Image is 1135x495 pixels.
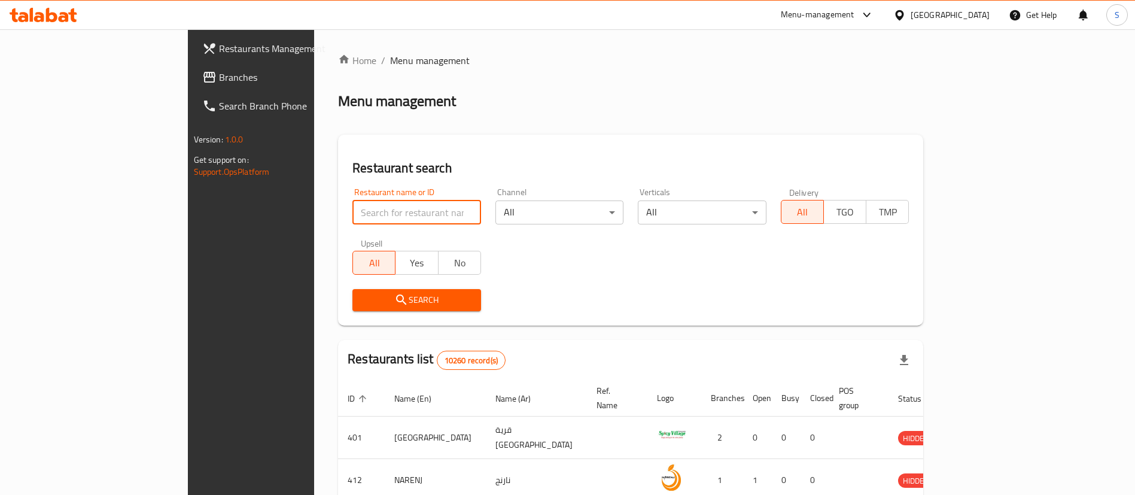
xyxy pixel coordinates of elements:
th: Closed [801,380,829,417]
button: No [438,251,481,275]
div: Total records count [437,351,506,370]
button: TGO [823,200,866,224]
img: NARENJ [657,463,687,493]
span: All [786,204,819,221]
span: Ref. Name [597,384,633,412]
span: Yes [400,254,433,272]
a: Support.OpsPlatform [194,164,270,180]
div: Export file [890,346,918,375]
div: [GEOGRAPHIC_DATA] [911,8,990,22]
td: 0 [772,417,801,459]
a: Search Branch Phone [193,92,378,120]
span: All [358,254,391,272]
th: Busy [772,380,801,417]
td: [GEOGRAPHIC_DATA] [385,417,486,459]
th: Open [743,380,772,417]
span: 10260 record(s) [437,355,505,366]
span: Get support on: [194,152,249,168]
button: TMP [866,200,909,224]
span: 1.0.0 [225,132,244,147]
td: قرية [GEOGRAPHIC_DATA] [486,417,587,459]
span: No [443,254,476,272]
nav: breadcrumb [338,53,923,68]
h2: Menu management [338,92,456,111]
span: ID [348,391,370,406]
th: Branches [701,380,743,417]
span: Name (Ar) [495,391,546,406]
span: HIDDEN [898,474,934,488]
span: TMP [871,204,904,221]
span: HIDDEN [898,432,934,445]
span: Search [362,293,471,308]
span: Status [898,391,937,406]
th: Logo [647,380,701,417]
button: All [781,200,824,224]
button: Search [352,289,481,311]
div: Menu-management [781,8,854,22]
label: Upsell [361,239,383,247]
div: All [495,201,624,224]
td: 0 [743,417,772,459]
span: Branches [219,70,368,84]
button: Yes [395,251,438,275]
label: Delivery [789,188,819,196]
button: All [352,251,395,275]
img: Spicy Village [657,420,687,450]
input: Search for restaurant name or ID.. [352,201,481,224]
div: HIDDEN [898,473,934,488]
span: TGO [829,204,862,221]
td: 2 [701,417,743,459]
span: Search Branch Phone [219,99,368,113]
a: Restaurants Management [193,34,378,63]
a: Branches [193,63,378,92]
span: Name (En) [394,391,447,406]
span: Version: [194,132,223,147]
h2: Restaurant search [352,159,909,177]
span: Menu management [390,53,470,68]
div: All [638,201,766,224]
span: Restaurants Management [219,41,368,56]
span: S [1115,8,1119,22]
li: / [381,53,385,68]
td: 0 [801,417,829,459]
span: POS group [839,384,874,412]
h2: Restaurants list [348,350,506,370]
